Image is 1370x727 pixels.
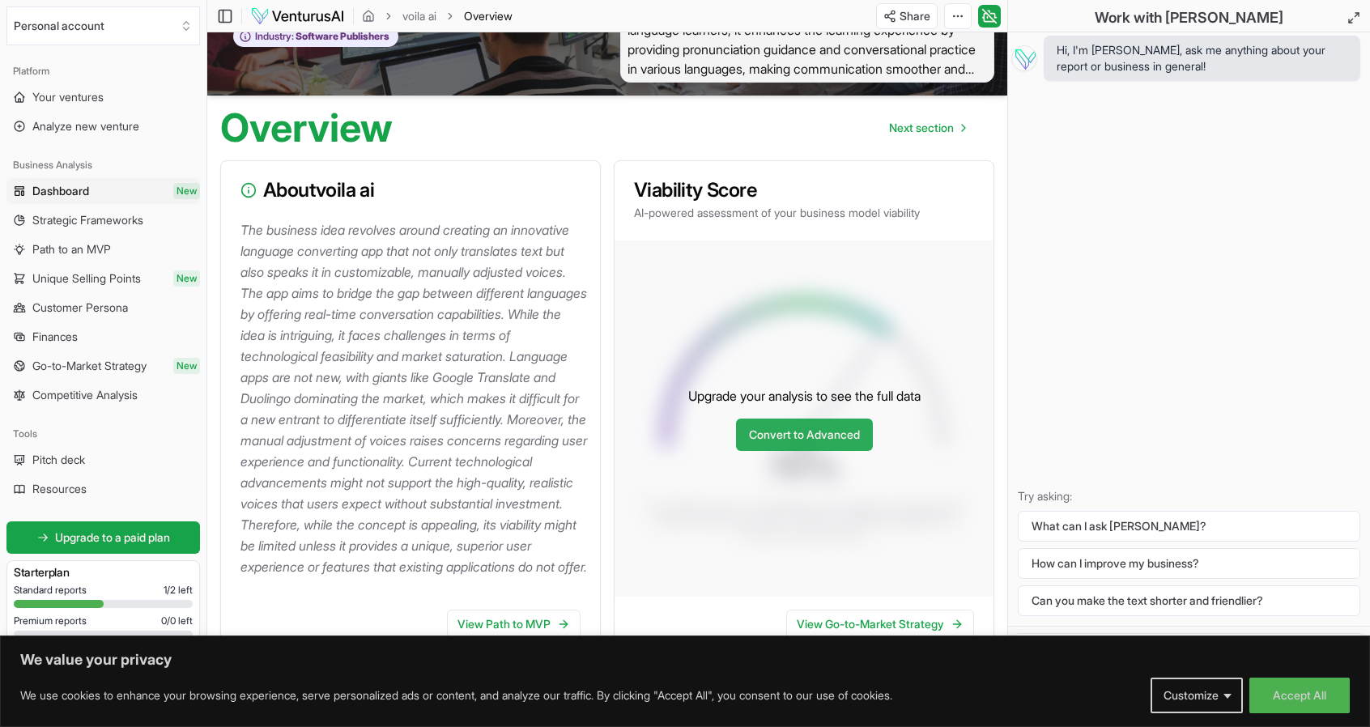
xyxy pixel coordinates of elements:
a: Competitive Analysis [6,382,200,408]
span: Resources [32,481,87,497]
h2: Work with [PERSON_NAME] [1095,6,1283,29]
a: View Path to MVP [447,610,581,639]
span: Finances [32,329,78,345]
span: Analyze new venture [32,118,139,134]
a: DashboardNew [6,178,200,204]
img: Vera [1011,45,1037,71]
button: Share [876,3,938,29]
span: New [173,183,200,199]
a: Go-to-Market StrategyNew [6,353,200,379]
span: 1 / 2 left [164,584,193,597]
a: Go to next page [876,112,978,144]
span: Your ventures [32,89,104,105]
button: How can I improve my business? [1018,548,1360,579]
span: Upgrade to a paid plan [55,529,170,546]
a: Analyze new venture [6,113,200,139]
button: Accept All [1249,678,1350,713]
button: Select an organization [6,6,200,45]
a: Finances [6,324,200,350]
span: Dashboard [32,183,89,199]
a: voila ai [402,8,436,24]
a: Strategic Frameworks [6,207,200,233]
button: Customize [1151,678,1243,713]
span: Industry: [255,30,294,43]
span: Strategic Frameworks [32,212,143,228]
button: What can I ask [PERSON_NAME]? [1018,511,1360,542]
h3: Starter plan [14,564,193,580]
span: Overview [464,8,513,24]
button: Can you make the text shorter and friendlier? [1018,585,1360,616]
button: Industry:Software Publishers [233,26,398,48]
span: Competitive Analysis [32,387,138,403]
a: Customer Persona [6,295,200,321]
a: Pitch deck [6,447,200,473]
nav: pagination [876,112,978,144]
span: Share [900,8,930,24]
span: Premium reports [14,614,87,627]
a: View Go-to-Market Strategy [786,610,974,639]
span: Pitch deck [32,452,85,468]
div: Platform [6,58,200,84]
div: Business Analysis [6,152,200,178]
a: Path to an MVP [6,236,200,262]
a: Convert to Advanced [736,419,873,451]
span: Standard reports [14,584,87,597]
span: New [173,358,200,374]
span: Unique Selling Points [32,270,141,287]
nav: breadcrumb [362,8,513,24]
p: Try asking: [1018,488,1360,504]
a: Upgrade to a paid plan [6,521,200,554]
span: Next section [889,120,954,136]
p: We value your privacy [20,650,1350,670]
span: 0 / 0 left [161,614,193,627]
a: Unique Selling PointsNew [6,266,200,291]
a: Your ventures [6,84,200,110]
div: Tools [6,421,200,447]
span: Hi, I'm [PERSON_NAME], ask me anything about your report or business in general! [1057,42,1347,74]
p: The business idea revolves around creating an innovative language converting app that not only tr... [240,219,587,577]
img: logo [250,6,345,26]
p: Upgrade your analysis to see the full data [688,386,921,406]
span: Go-to-Market Strategy [32,358,147,374]
h1: Overview [220,108,393,147]
span: New [173,270,200,287]
p: AI-powered assessment of your business model viability [634,205,974,221]
span: Customer Persona [32,300,128,316]
span: Path to an MVP [32,241,111,257]
a: Resources [6,476,200,502]
h3: About voila ai [240,181,581,200]
span: Software Publishers [294,30,389,43]
h3: Viability Score [634,181,974,200]
p: We use cookies to enhance your browsing experience, serve personalized ads or content, and analyz... [20,686,892,705]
